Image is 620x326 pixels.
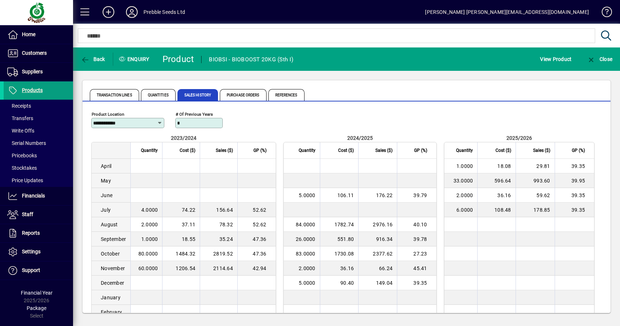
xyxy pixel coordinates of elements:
[376,280,393,286] span: 149.04
[571,178,585,184] span: 39.95
[413,222,427,227] span: 40.10
[90,89,139,101] span: Transaction Lines
[495,146,511,154] span: Cost ($)
[92,112,124,117] mat-label: Product Location
[81,56,105,62] span: Back
[113,53,157,65] div: Enquiry
[375,146,393,154] span: Sales ($)
[182,236,195,242] span: 18.55
[494,207,511,213] span: 108.48
[376,236,393,242] span: 916.34
[7,165,37,171] span: Stocktakes
[587,56,612,62] span: Close
[219,236,233,242] span: 35.24
[536,192,550,198] span: 59.62
[456,163,473,169] span: 1.0000
[414,146,427,154] span: GP (%)
[92,232,130,246] td: September
[213,265,233,271] span: 2114.64
[497,192,511,198] span: 36.16
[347,135,373,141] span: 2024/2025
[176,112,213,117] mat-label: # of previous years
[141,89,176,101] span: Quantities
[182,222,195,227] span: 37.11
[180,146,195,154] span: Cost ($)
[456,146,473,154] span: Quantity
[456,207,473,213] span: 6.0000
[79,53,107,66] button: Back
[571,163,585,169] span: 39.35
[373,251,393,257] span: 2377.62
[453,178,473,184] span: 33.0000
[22,69,43,74] span: Suppliers
[22,50,47,56] span: Customers
[538,53,573,66] button: View Product
[253,146,267,154] span: GP (%)
[425,6,589,18] div: [PERSON_NAME] [PERSON_NAME][EMAIL_ADDRESS][DOMAIN_NAME]
[4,187,73,205] a: Financials
[540,53,571,65] span: View Product
[4,112,73,124] a: Transfers
[120,5,143,19] button: Profile
[337,192,354,198] span: 106.11
[216,207,233,213] span: 156.64
[141,236,158,242] span: 1.0000
[340,265,354,271] span: 36.16
[27,305,46,311] span: Package
[22,193,45,199] span: Financials
[213,251,233,257] span: 2819.52
[138,251,158,257] span: 80.0000
[182,207,195,213] span: 74.22
[92,261,130,276] td: November
[7,140,46,146] span: Serial Numbers
[97,5,120,19] button: Add
[177,89,218,101] span: Sales History
[4,261,73,280] a: Support
[340,280,354,286] span: 90.40
[376,192,393,198] span: 176.22
[299,280,315,286] span: 5.0000
[299,192,315,198] span: 5.0000
[92,290,130,305] td: January
[253,236,266,242] span: 47.36
[92,217,130,232] td: August
[497,163,511,169] span: 18.08
[253,207,266,213] span: 52.62
[4,162,73,174] a: Stocktakes
[7,103,31,109] span: Receipts
[533,178,550,184] span: 993.60
[338,146,354,154] span: Cost ($)
[413,265,427,271] span: 45.41
[596,1,611,25] a: Knowledge Base
[4,63,73,81] a: Suppliers
[334,222,354,227] span: 1782.74
[220,89,267,101] span: Purchase Orders
[506,135,532,141] span: 2025/2026
[92,276,130,290] td: December
[253,265,266,271] span: 42.94
[4,100,73,112] a: Receipts
[533,207,550,213] span: 178.85
[141,146,158,154] span: Quantity
[22,230,40,236] span: Reports
[413,280,427,286] span: 39.35
[141,207,158,213] span: 4.0000
[571,207,585,213] span: 39.35
[579,53,620,66] app-page-header-button: Close enquiry
[456,192,473,198] span: 2.0000
[413,236,427,242] span: 39.78
[4,174,73,187] a: Price Updates
[92,246,130,261] td: October
[337,236,354,242] span: 551.80
[138,265,158,271] span: 60.0000
[22,249,41,254] span: Settings
[141,222,158,227] span: 2.0000
[4,124,73,137] a: Write Offs
[296,222,315,227] span: 84.0000
[7,177,43,183] span: Price Updates
[296,236,315,242] span: 26.0000
[253,251,266,257] span: 47.36
[22,31,35,37] span: Home
[92,203,130,217] td: July
[219,222,233,227] span: 78.32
